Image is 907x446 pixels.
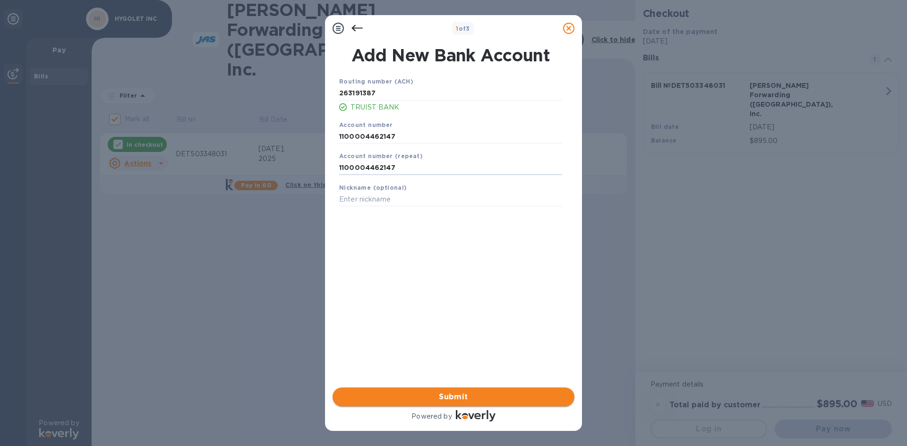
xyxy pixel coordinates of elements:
[339,121,393,128] b: Account number
[456,25,458,32] span: 1
[351,102,562,112] p: TRUIST BANK
[339,184,407,191] b: Nickname (optional)
[340,391,567,403] span: Submit
[411,412,452,421] p: Powered by
[339,161,562,175] input: Enter account number
[339,193,562,207] input: Enter nickname
[456,25,470,32] b: of 3
[339,78,413,85] b: Routing number (ACH)
[339,129,562,143] input: Enter account number
[339,86,562,101] input: Enter routing number
[333,387,574,406] button: Submit
[339,152,423,160] b: Account number (repeat)
[456,410,496,421] img: Logo
[334,45,568,65] h1: Add New Bank Account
